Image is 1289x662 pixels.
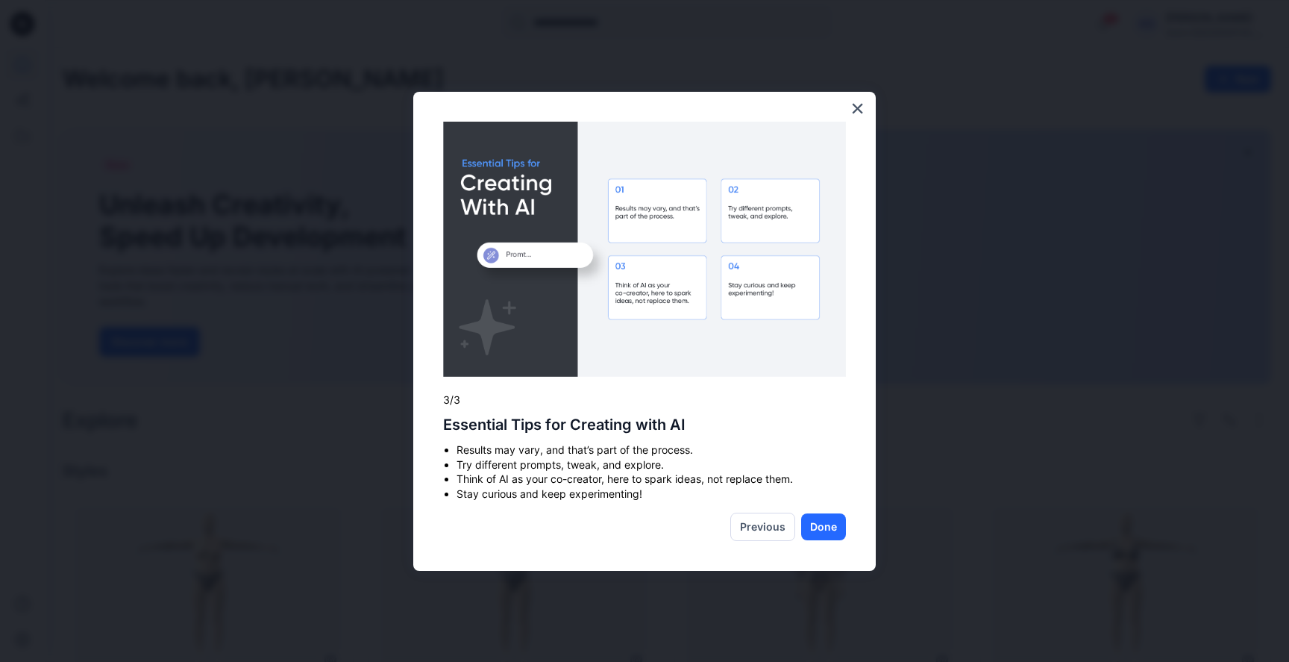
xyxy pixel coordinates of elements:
[850,96,865,120] button: Close
[457,472,846,487] li: Think of AI as your co-creator, here to spark ideas, not replace them.
[457,458,846,472] li: Try different prompts, tweak, and explore.
[457,487,846,502] li: Stay curious and keep experimenting!
[457,443,846,458] li: Results may vary, and that’s part of the process.
[730,513,795,541] button: Previous
[801,513,846,540] button: Done
[443,393,846,407] p: 3/3
[443,416,846,434] h2: Essential Tips for Creating with AI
